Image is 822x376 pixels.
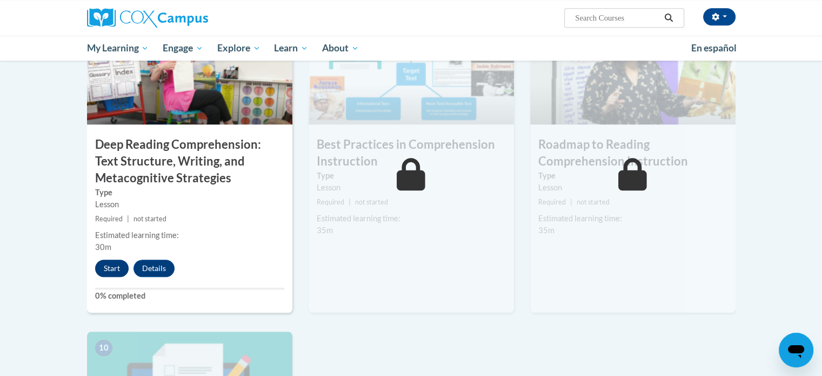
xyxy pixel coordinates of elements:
[274,42,308,55] span: Learn
[538,198,566,206] span: Required
[95,187,284,199] label: Type
[95,215,123,223] span: Required
[779,333,813,367] iframe: Button to launch messaging window
[71,36,752,61] div: Main menu
[660,11,677,24] button: Search
[322,42,359,55] span: About
[355,198,388,206] span: not started
[127,215,129,223] span: |
[691,42,737,54] span: En español
[577,198,610,206] span: not started
[309,136,514,170] h3: Best Practices in Comprehension Instruction
[95,199,284,210] div: Lesson
[530,16,736,124] img: Course Image
[133,215,166,223] span: not started
[95,229,284,241] div: Estimated learning time:
[87,8,292,28] a: Cox Campus
[217,42,260,55] span: Explore
[538,170,727,182] label: Type
[309,16,514,124] img: Course Image
[87,136,292,186] h3: Deep Reading Comprehension: Text Structure, Writing, and Metacognitive Strategies
[317,182,506,194] div: Lesson
[317,226,333,235] span: 35m
[530,136,736,170] h3: Roadmap to Reading Comprehension Instruction
[574,11,660,24] input: Search Courses
[317,170,506,182] label: Type
[570,198,572,206] span: |
[95,242,111,252] span: 30m
[684,37,744,60] a: En español
[87,16,292,124] img: Course Image
[267,36,315,61] a: Learn
[87,8,208,28] img: Cox Campus
[80,36,156,61] a: My Learning
[210,36,268,61] a: Explore
[95,340,112,356] span: 10
[538,213,727,225] div: Estimated learning time:
[349,198,351,206] span: |
[86,42,149,55] span: My Learning
[703,8,736,25] button: Account Settings
[95,260,129,277] button: Start
[315,36,366,61] a: About
[317,213,506,225] div: Estimated learning time:
[133,260,175,277] button: Details
[538,182,727,194] div: Lesson
[317,198,344,206] span: Required
[163,42,203,55] span: Engage
[156,36,210,61] a: Engage
[538,226,554,235] span: 35m
[95,290,284,302] label: 0% completed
